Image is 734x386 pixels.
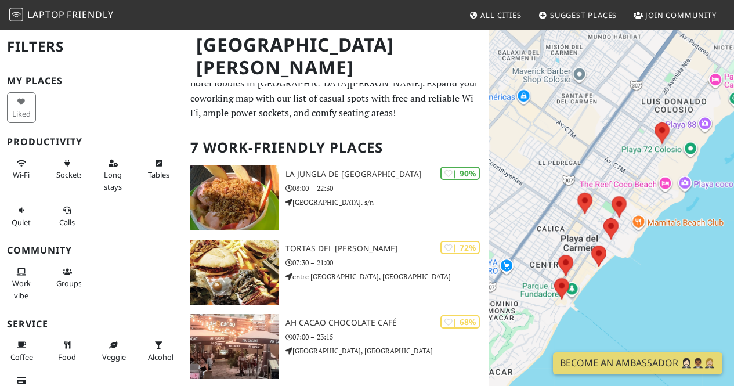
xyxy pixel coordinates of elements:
[285,331,489,342] p: 07:00 – 23:15
[629,5,721,26] a: Join Community
[285,169,489,179] h3: La Jungla de [GEOGRAPHIC_DATA]
[440,241,480,254] div: | 72%
[7,201,36,232] button: Quiet
[13,169,30,180] span: Stable Wi-Fi
[102,352,126,362] span: Veggie
[56,278,82,288] span: Group tables
[183,240,489,305] a: Tortas del Carmen | 72% Tortas del [PERSON_NAME] 07:30 – 21:00 entre [GEOGRAPHIC_DATA], [GEOGRAPH...
[7,262,36,305] button: Work vibe
[104,169,122,192] span: Long stays
[9,5,114,26] a: LaptopFriendly LaptopFriendly
[53,154,82,185] button: Sockets
[190,165,279,230] img: La Jungla de La Riviera
[12,278,31,300] span: People working
[464,5,526,26] a: All Cities
[285,257,489,268] p: 07:30 – 21:00
[7,319,176,330] h3: Service
[56,169,83,180] span: Power sockets
[285,345,489,356] p: [GEOGRAPHIC_DATA], [GEOGRAPHIC_DATA]
[645,10,717,20] span: Join Community
[190,314,279,379] img: Ah Cacao Chocolate Café
[534,5,622,26] a: Suggest Places
[59,217,75,228] span: Video/audio calls
[67,8,113,21] span: Friendly
[12,217,31,228] span: Quiet
[285,318,489,328] h3: Ah Cacao Chocolate Café
[148,169,169,180] span: Work-friendly tables
[144,154,173,185] button: Tables
[553,352,722,374] a: Become an Ambassador 🤵🏻‍♀️🤵🏾‍♂️🤵🏼‍♀️
[7,245,176,256] h3: Community
[440,167,480,180] div: | 90%
[53,201,82,232] button: Calls
[58,352,76,362] span: Food
[183,165,489,230] a: La Jungla de La Riviera | 90% La Jungla de [GEOGRAPHIC_DATA] 08:00 – 22:30 [GEOGRAPHIC_DATA]. s/n
[99,336,128,366] button: Veggie
[7,29,176,64] h2: Filters
[550,10,617,20] span: Suggest Places
[285,271,489,282] p: entre [GEOGRAPHIC_DATA], [GEOGRAPHIC_DATA]
[285,183,489,194] p: 08:00 – 22:30
[187,29,487,84] h1: [GEOGRAPHIC_DATA][PERSON_NAME]
[144,336,173,366] button: Alcohol
[10,352,33,362] span: Coffee
[9,8,23,21] img: LaptopFriendly
[148,352,173,362] span: Alcohol
[53,262,82,293] button: Groups
[480,10,522,20] span: All Cities
[7,336,36,366] button: Coffee
[285,244,489,254] h3: Tortas del [PERSON_NAME]
[190,130,482,165] h2: 7 Work-Friendly Places
[7,75,176,86] h3: My Places
[27,8,65,21] span: Laptop
[7,154,36,185] button: Wi-Fi
[285,197,489,208] p: [GEOGRAPHIC_DATA]. s/n
[440,315,480,329] div: | 68%
[53,336,82,366] button: Food
[190,240,279,305] img: Tortas del Carmen
[99,154,128,196] button: Long stays
[7,136,176,147] h3: Productivity
[183,314,489,379] a: Ah Cacao Chocolate Café | 68% Ah Cacao Chocolate Café 07:00 – 23:15 [GEOGRAPHIC_DATA], [GEOGRAPHI...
